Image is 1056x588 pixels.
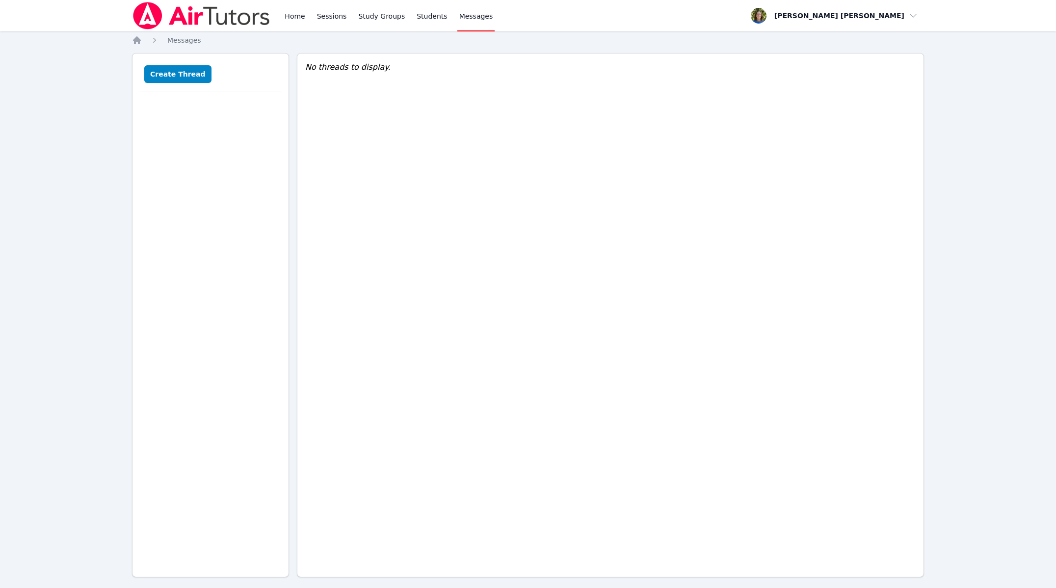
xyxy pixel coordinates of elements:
[167,36,201,44] span: Messages
[459,11,493,21] span: Messages
[167,35,201,45] a: Messages
[132,35,924,45] nav: Breadcrumb
[132,2,271,29] img: Air Tutors
[144,65,211,83] button: Create Thread
[305,61,916,73] div: No threads to display.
